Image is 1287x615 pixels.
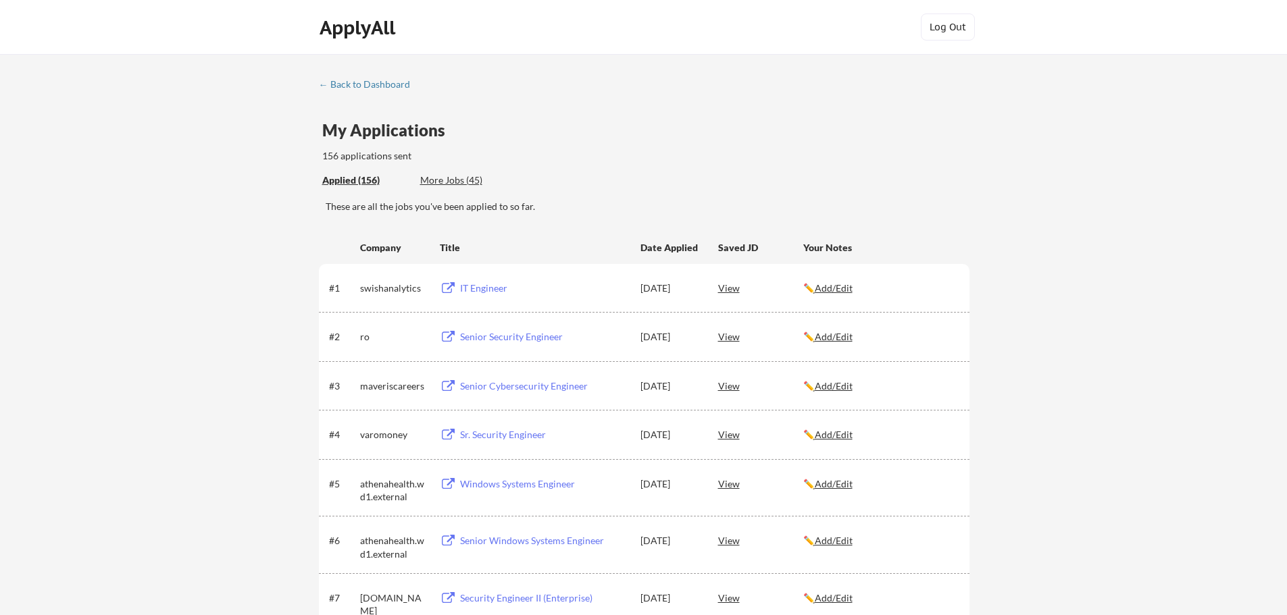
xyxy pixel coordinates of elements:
div: These are all the jobs you've been applied to so far. [322,173,410,188]
div: View [718,528,803,552]
div: ✏️ [803,282,957,295]
div: #2 [329,330,355,344]
div: 156 applications sent [322,149,584,163]
div: Senior Windows Systems Engineer [460,534,628,547]
div: ro [360,330,428,344]
div: [DATE] [640,477,700,491]
div: Applied (156) [322,173,410,187]
u: Add/Edit [815,535,853,546]
div: [DATE] [640,379,700,393]
div: Your Notes [803,241,957,255]
div: #1 [329,282,355,295]
u: Add/Edit [815,592,853,604]
div: These are all the jobs you've been applied to so far. [326,200,969,213]
div: athenahealth.wd1.external [360,477,428,504]
div: More Jobs (45) [420,173,520,187]
u: Add/Edit [815,478,853,489]
div: Title [440,241,628,255]
div: #3 [329,379,355,393]
div: #6 [329,534,355,547]
div: ✏️ [803,330,957,344]
div: swishanalytics [360,282,428,295]
div: Company [360,241,428,255]
div: ApplyAll [320,16,399,39]
div: [DATE] [640,330,700,344]
div: ✏️ [803,477,957,491]
u: Add/Edit [815,429,853,440]
div: View [718,471,803,496]
div: Saved JD [718,235,803,259]
div: varomoney [360,428,428,442]
div: Windows Systems Engineer [460,477,628,491]
div: Security Engineer II (Enterprise) [460,591,628,605]
u: Add/Edit [815,380,853,392]
div: View [718,422,803,446]
a: ← Back to Dashboard [319,79,420,92]
div: Senior Security Engineer [460,330,628,344]
div: ✏️ [803,591,957,605]
div: #5 [329,477,355,491]
u: Add/Edit [815,331,853,342]
div: These are job applications we think you'd be a good fit for, but couldn't apply you to automatica... [420,173,520,188]
div: athenahealth.wd1.external [360,534,428,560]
div: [DATE] [640,591,700,605]
div: ✏️ [803,379,957,393]
div: Date Applied [640,241,700,255]
div: My Applications [322,122,456,138]
div: [DATE] [640,428,700,442]
div: ✏️ [803,534,957,547]
div: Senior Cybersecurity Engineer [460,379,628,393]
div: #7 [329,591,355,605]
u: Add/Edit [815,282,853,294]
div: View [718,585,803,610]
button: Log Out [921,14,975,41]
div: View [718,324,803,348]
div: ← Back to Dashboard [319,80,420,89]
div: Sr. Security Engineer [460,428,628,442]
div: [DATE] [640,282,700,295]
div: maveriscareers [360,379,428,393]
div: View [718,373,803,398]
div: IT Engineer [460,282,628,295]
div: ✏️ [803,428,957,442]
div: #4 [329,428,355,442]
div: [DATE] [640,534,700,547]
div: View [718,275,803,300]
